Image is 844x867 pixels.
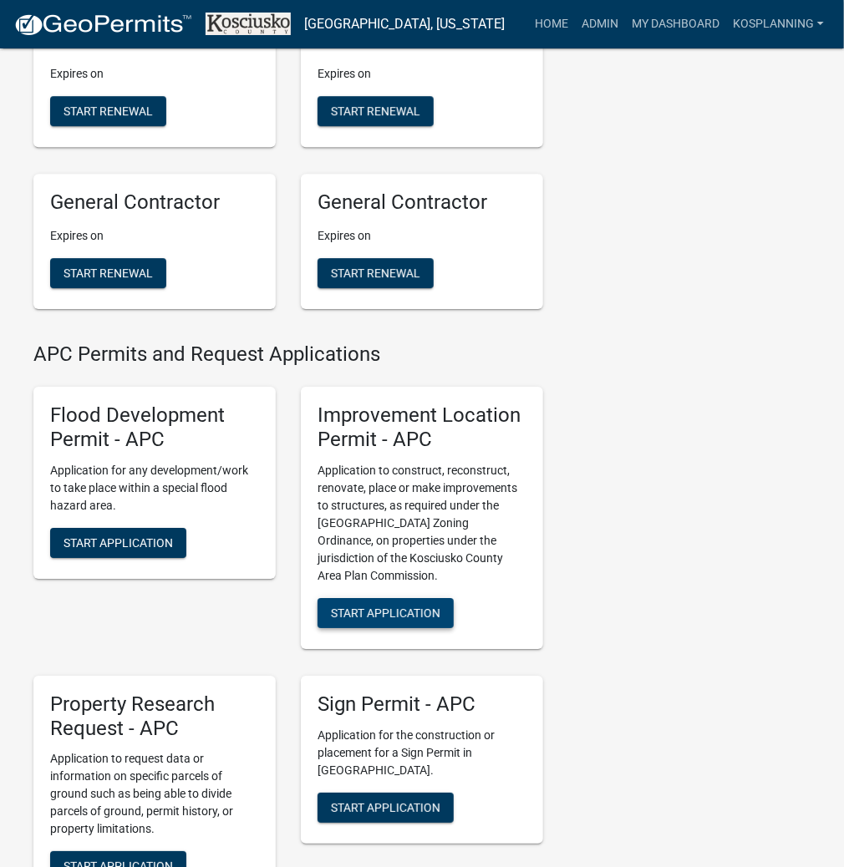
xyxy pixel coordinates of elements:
[331,266,420,280] span: Start Renewal
[50,96,166,126] button: Start Renewal
[50,227,259,245] p: Expires on
[318,692,526,717] h5: Sign Permit - APC
[331,104,420,117] span: Start Renewal
[331,800,440,814] span: Start Application
[50,528,186,558] button: Start Application
[64,104,153,117] span: Start Renewal
[318,598,454,628] button: Start Application
[331,606,440,619] span: Start Application
[50,403,259,452] h5: Flood Development Permit - APC
[318,65,526,83] p: Expires on
[528,8,575,40] a: Home
[50,462,259,515] p: Application for any development/work to take place within a special flood hazard area.
[64,535,173,549] span: Start Application
[50,190,259,215] h5: General Contractor
[64,266,153,280] span: Start Renewal
[304,10,505,38] a: [GEOGRAPHIC_DATA], [US_STATE]
[318,462,526,585] p: Application to construct, reconstruct, renovate, place or make improvements to structures, as req...
[318,227,526,245] p: Expires on
[318,793,454,823] button: Start Application
[206,13,291,35] img: Kosciusko County, Indiana
[33,342,543,367] h4: APC Permits and Request Applications
[318,258,434,288] button: Start Renewal
[726,8,831,40] a: kosplanning
[318,727,526,779] p: Application for the construction or placement for a Sign Permit in [GEOGRAPHIC_DATA].
[575,8,625,40] a: Admin
[50,258,166,288] button: Start Renewal
[625,8,726,40] a: My Dashboard
[50,750,259,838] p: Application to request data or information on specific parcels of ground such as being able to di...
[50,692,259,741] h5: Property Research Request - APC
[318,96,434,126] button: Start Renewal
[50,65,259,83] p: Expires on
[318,190,526,215] h5: General Contractor
[318,403,526,452] h5: Improvement Location Permit - APC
